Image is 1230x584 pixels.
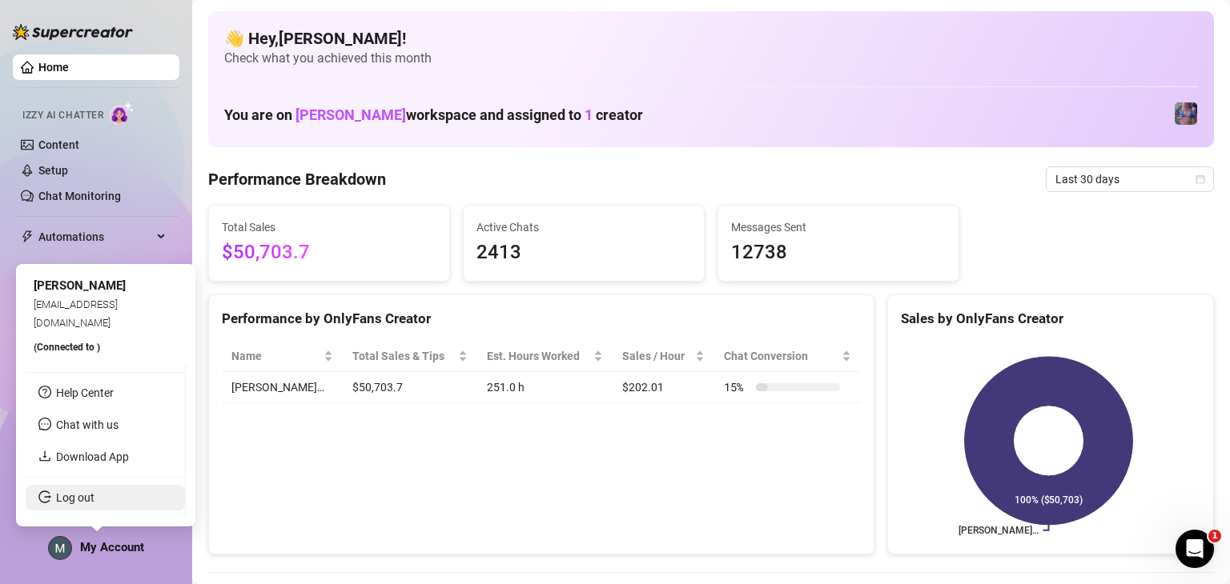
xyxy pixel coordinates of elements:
span: 1 [585,106,593,123]
span: Messages Sent [731,218,946,236]
h4: 👋 Hey, [PERSON_NAME] ! [224,27,1198,50]
span: Automations [38,224,152,250]
span: Sales / Hour [622,347,693,365]
span: thunderbolt [21,230,34,243]
a: Content [38,138,79,151]
span: message [38,418,51,430]
div: Performance by OnlyFans Creator [222,308,861,330]
span: Chat Conversion [724,347,838,365]
a: Chat Monitoring [38,190,121,202]
span: [EMAIL_ADDRESS][DOMAIN_NAME] [34,298,118,328]
th: Sales / Hour [613,341,715,372]
img: Jaylie [1175,102,1197,125]
iframe: Intercom live chat [1176,530,1214,568]
span: 2413 [476,238,691,268]
th: Total Sales & Tips [343,341,477,372]
span: Name [231,347,320,365]
span: Izzy AI Chatter [22,108,103,123]
div: Est. Hours Worked [487,347,590,365]
a: Home [38,61,69,74]
th: Chat Conversion [714,341,861,372]
span: [PERSON_NAME] [34,278,126,293]
span: Total Sales [222,218,436,236]
span: Total Sales & Tips [352,347,455,365]
span: Chat with us [56,418,119,431]
span: (Connected to ) [34,342,100,353]
img: ACg8ocLEUq6BudusSbFUgfJHT7ol7Uq-BuQYr5d-mnjl9iaMWv35IQ=s96-c [49,537,71,559]
span: Check what you achieved this month [224,50,1198,67]
a: Help Center [56,386,114,399]
span: 12738 [731,238,946,268]
td: [PERSON_NAME]… [222,372,343,403]
div: Sales by OnlyFans Creator [901,308,1200,330]
td: 251.0 h [477,372,613,403]
td: $50,703.7 [343,372,477,403]
a: Log out [56,491,94,504]
th: Name [222,341,343,372]
span: 1 [1208,530,1221,542]
a: Download App [56,450,129,463]
span: Last 30 days [1055,167,1204,191]
li: Log out [26,485,185,510]
h1: You are on workspace and assigned to creator [224,106,643,124]
td: $202.01 [613,372,715,403]
a: Setup [38,164,68,177]
span: Chat Copilot [38,256,152,282]
img: AI Chatter [110,102,135,125]
h4: Performance Breakdown [208,168,386,190]
span: [PERSON_NAME] [295,106,406,123]
text: [PERSON_NAME]… [959,525,1039,536]
span: Active Chats [476,218,691,236]
span: $50,703.7 [222,238,436,268]
span: 15 % [724,378,750,396]
span: calendar [1196,174,1205,184]
img: logo-BBDzfeDw.svg [13,24,133,40]
span: My Account [80,540,144,554]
